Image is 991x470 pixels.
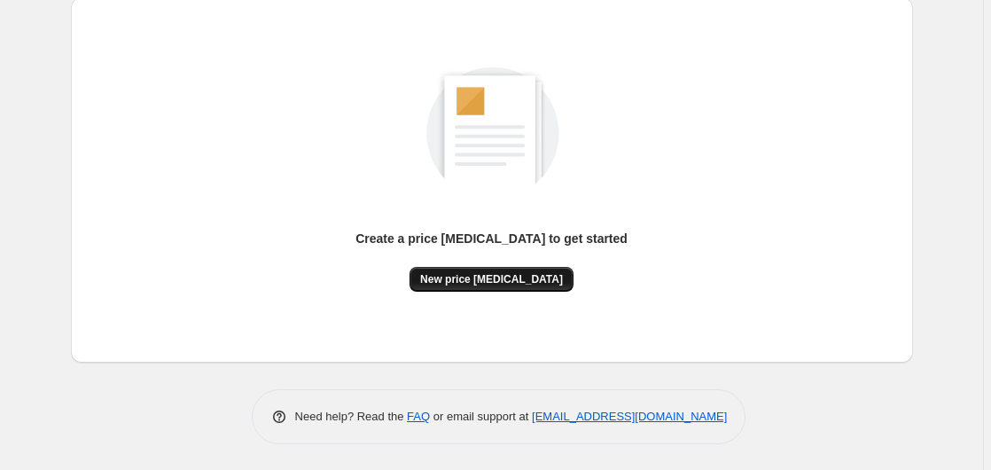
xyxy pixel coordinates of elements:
[410,267,574,292] button: New price [MEDICAL_DATA]
[430,410,532,423] span: or email support at
[407,410,430,423] a: FAQ
[532,410,727,423] a: [EMAIL_ADDRESS][DOMAIN_NAME]
[295,410,408,423] span: Need help? Read the
[420,272,563,286] span: New price [MEDICAL_DATA]
[355,230,628,247] p: Create a price [MEDICAL_DATA] to get started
